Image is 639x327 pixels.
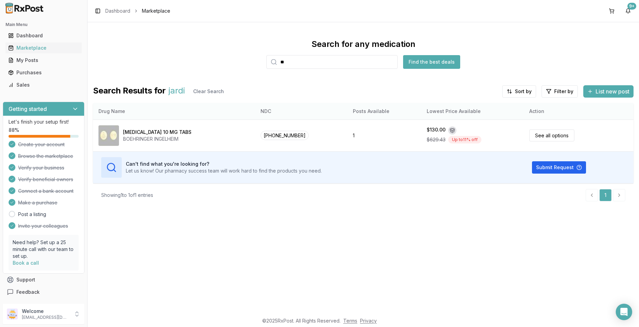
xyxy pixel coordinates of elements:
[16,289,40,295] span: Feedback
[554,88,573,95] span: Filter by
[18,153,73,160] span: Browse the marketplace
[13,260,39,266] a: Book a call
[18,223,68,229] span: Invite your colleagues
[542,85,578,98] button: Filter by
[427,126,445,135] div: $130.00
[529,129,574,141] a: See all options
[586,189,625,201] nav: pagination
[3,30,84,41] button: Dashboard
[126,161,322,167] h3: Can't find what you're looking for?
[93,85,166,98] span: Search Results for
[126,167,322,174] p: Let us know! Our pharmacy success team will work hard to find the products you need.
[427,136,445,143] span: $629.43
[515,88,532,95] span: Sort by
[3,274,84,286] button: Support
[627,3,636,10] div: 9+
[448,136,481,143] div: Up to 11 % off
[8,57,79,64] div: My Posts
[261,131,309,140] span: [PHONE_NUMBER]
[616,304,632,320] div: Open Intercom Messenger
[188,85,229,98] button: Clear Search
[18,164,64,171] span: Verify your business
[9,105,47,113] h3: Getting started
[347,103,422,120] th: Posts Available
[3,79,84,90] button: Sales
[421,103,523,120] th: Lowest Price Available
[3,55,84,66] button: My Posts
[5,79,82,91] a: Sales
[3,67,84,78] button: Purchases
[18,141,65,148] span: Create your account
[524,103,634,120] th: Action
[343,318,357,324] a: Terms
[596,87,629,96] span: List new post
[8,81,79,88] div: Sales
[169,85,185,98] span: jardi
[93,103,255,120] th: Drug Name
[255,103,347,120] th: NDC
[5,42,82,54] a: Marketplace
[9,127,19,134] span: 88 %
[3,3,46,14] img: RxPost Logo
[3,42,84,53] button: Marketplace
[101,192,153,199] div: Showing 1 to 1 of 1 entries
[8,45,79,51] div: Marketplace
[98,125,119,146] img: Jardiance 10 MG TABS
[105,8,170,14] nav: breadcrumb
[623,5,634,16] button: 9+
[7,309,18,319] img: User avatar
[18,199,57,206] span: Make a purchase
[583,85,634,98] button: List new post
[18,188,74,194] span: Connect a bank account
[18,176,73,183] span: Verify beneficial owners
[403,55,460,69] button: Find the best deals
[13,239,75,260] p: Need help? Set up a 25 minute call with our team to set up.
[18,211,46,218] a: Post a listing
[583,89,634,96] a: List new post
[22,315,69,320] p: [EMAIL_ADDRESS][DOMAIN_NAME]
[123,129,191,136] div: [MEDICAL_DATA] 10 MG TABS
[3,286,84,298] button: Feedback
[5,54,82,66] a: My Posts
[8,69,79,76] div: Purchases
[123,136,191,142] div: BOEHRINGER INGELHEIM
[502,85,536,98] button: Sort by
[599,189,612,201] a: 1
[8,32,79,39] div: Dashboard
[9,118,79,125] p: Let's finish your setup first!
[360,318,377,324] a: Privacy
[347,120,422,151] td: 1
[22,308,69,315] p: Welcome
[5,22,82,27] h2: Main Menu
[5,29,82,42] a: Dashboard
[532,161,586,174] button: Submit Request
[105,8,130,14] a: Dashboard
[311,39,415,50] div: Search for any medication
[5,66,82,79] a: Purchases
[142,8,170,14] span: Marketplace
